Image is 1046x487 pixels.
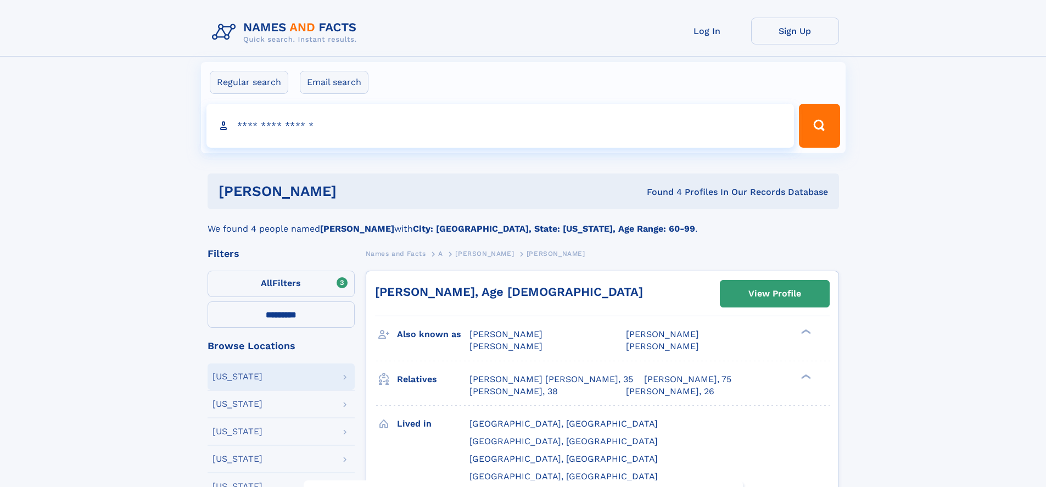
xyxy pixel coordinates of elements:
[798,373,812,380] div: ❯
[751,18,839,44] a: Sign Up
[438,250,443,258] span: A
[208,18,366,47] img: Logo Names and Facts
[219,184,492,198] h1: [PERSON_NAME]
[626,329,699,339] span: [PERSON_NAME]
[320,223,394,234] b: [PERSON_NAME]
[261,278,272,288] span: All
[799,104,840,148] button: Search Button
[644,373,731,385] a: [PERSON_NAME], 75
[455,250,514,258] span: [PERSON_NAME]
[208,209,839,236] div: We found 4 people named with .
[469,454,658,464] span: [GEOGRAPHIC_DATA], [GEOGRAPHIC_DATA]
[300,71,368,94] label: Email search
[469,373,633,385] a: [PERSON_NAME] [PERSON_NAME], 35
[438,247,443,260] a: A
[469,329,542,339] span: [PERSON_NAME]
[397,325,469,344] h3: Also known as
[748,281,801,306] div: View Profile
[210,71,288,94] label: Regular search
[469,341,542,351] span: [PERSON_NAME]
[397,415,469,433] h3: Lived in
[798,328,812,335] div: ❯
[663,18,751,44] a: Log In
[397,370,469,389] h3: Relatives
[626,341,699,351] span: [PERSON_NAME]
[469,385,558,398] a: [PERSON_NAME], 38
[455,247,514,260] a: [PERSON_NAME]
[212,372,262,381] div: [US_STATE]
[469,471,658,482] span: [GEOGRAPHIC_DATA], [GEOGRAPHIC_DATA]
[720,281,829,307] a: View Profile
[375,285,643,299] a: [PERSON_NAME], Age [DEMOGRAPHIC_DATA]
[206,104,795,148] input: search input
[469,418,658,429] span: [GEOGRAPHIC_DATA], [GEOGRAPHIC_DATA]
[208,249,355,259] div: Filters
[212,427,262,436] div: [US_STATE]
[212,400,262,408] div: [US_STATE]
[527,250,585,258] span: [PERSON_NAME]
[626,385,714,398] a: [PERSON_NAME], 26
[469,436,658,446] span: [GEOGRAPHIC_DATA], [GEOGRAPHIC_DATA]
[208,341,355,351] div: Browse Locations
[366,247,426,260] a: Names and Facts
[491,186,828,198] div: Found 4 Profiles In Our Records Database
[413,223,695,234] b: City: [GEOGRAPHIC_DATA], State: [US_STATE], Age Range: 60-99
[208,271,355,297] label: Filters
[212,455,262,463] div: [US_STATE]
